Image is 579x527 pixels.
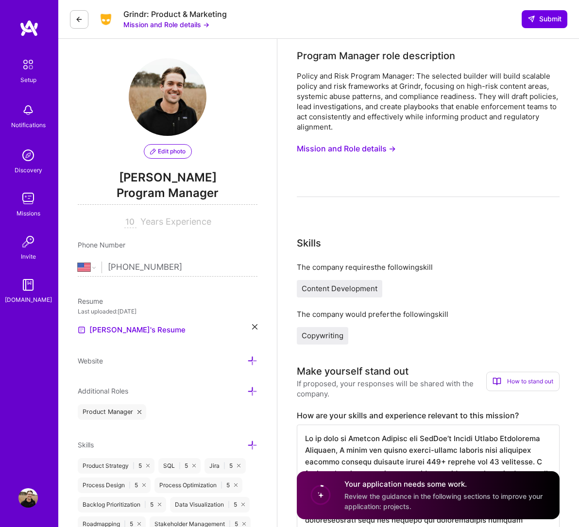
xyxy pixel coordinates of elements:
[170,497,250,512] div: Data Visualization 5
[179,462,181,470] span: |
[18,100,38,120] img: bell
[158,503,161,506] i: icon Close
[242,522,246,526] i: icon Close
[78,404,146,420] div: Product Manager
[223,462,225,470] span: |
[142,483,146,487] i: icon Close
[221,481,222,489] span: |
[123,9,227,19] div: Grindr: Product & Marketing
[252,324,257,329] i: icon Close
[297,411,560,421] label: How are your skills and experience relevant to this mission?
[78,357,103,365] span: Website
[129,481,131,489] span: |
[297,262,560,272] div: The company requires the following skill
[486,372,560,391] div: How to stand out
[78,185,257,205] span: Program Manager
[75,16,83,23] i: icon LeftArrowDark
[78,441,94,449] span: Skills
[150,147,186,156] span: Edit photo
[18,232,38,251] img: Invite
[124,216,136,228] input: XX
[297,236,321,250] div: Skills
[108,253,257,281] input: +1 (000) 000-0000
[297,49,455,63] div: Program Manager role description
[137,410,141,414] i: icon Close
[129,58,206,136] img: User Avatar
[528,14,562,24] span: Submit
[17,208,40,218] div: Missions
[18,189,38,208] img: teamwork
[18,275,38,295] img: guide book
[78,170,257,185] span: [PERSON_NAME]
[493,377,501,386] i: icon BookOpen
[18,488,38,508] img: User Avatar
[302,331,343,340] span: Copywriting
[137,522,141,526] i: icon Close
[78,458,154,474] div: Product Strategy 5
[78,387,128,395] span: Additional Roles
[150,148,156,154] i: icon PencilPurple
[297,364,409,379] div: Make yourself stand out
[123,19,209,30] button: Mission and Role details →
[241,503,245,506] i: icon Close
[19,19,39,37] img: logo
[297,140,396,158] button: Mission and Role details →
[140,216,211,227] span: Years Experience
[78,497,166,512] div: Backlog Prioritization 5
[18,54,38,75] img: setup
[228,501,230,509] span: |
[20,75,36,85] div: Setup
[204,458,245,474] div: Jira 5
[21,251,36,262] div: Invite
[237,464,240,467] i: icon Close
[522,10,567,28] button: Submit
[297,309,560,319] div: The company would prefer the following skill
[528,15,535,23] i: icon SendLight
[78,326,85,334] img: Resume
[344,479,548,489] h4: Your application needs some work.
[78,241,125,249] span: Phone Number
[154,478,242,493] div: Process Optimization 5
[146,464,150,467] i: icon Close
[5,295,52,305] div: [DOMAIN_NAME]
[302,284,377,293] span: Content Development
[234,483,238,487] i: icon Close
[297,379,486,399] div: If proposed, your responses will be shared with the company.
[192,464,196,467] i: icon Close
[11,120,46,130] div: Notifications
[144,501,146,509] span: |
[18,146,38,165] img: discovery
[96,12,116,27] img: Company Logo
[78,478,151,493] div: Process Design 5
[78,297,103,305] span: Resume
[297,71,560,132] div: Policy and Risk Program Manager: The selected builder will build scalable policy and risk framewo...
[133,462,135,470] span: |
[15,165,42,175] div: Discovery
[344,492,543,511] span: Review the guidance in the following sections to improve your application: projects.
[16,488,40,508] a: User Avatar
[78,324,186,336] a: [PERSON_NAME]'s Resume
[78,306,257,316] div: Last uploaded: [DATE]
[144,144,192,159] button: Edit photo
[158,458,201,474] div: SQL 5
